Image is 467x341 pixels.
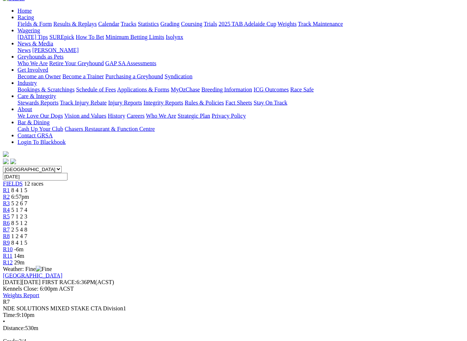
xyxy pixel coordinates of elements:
div: 9:10pm [3,312,464,318]
a: News & Media [18,40,53,47]
span: 8 4 1 5 [11,187,27,193]
a: Results & Replays [53,21,97,27]
span: Distance: [3,325,25,331]
a: Race Safe [290,86,313,93]
span: 1 2 4 7 [11,233,27,239]
img: Fine [36,266,52,272]
a: SUREpick [49,34,74,40]
div: About [18,113,464,119]
a: Bookings & Scratchings [18,86,74,93]
img: twitter.svg [10,159,16,164]
a: Home [18,8,32,14]
a: 2025 TAB Adelaide Cup [219,21,276,27]
a: R9 [3,240,10,246]
a: Applications & Forms [117,86,169,93]
div: NDE SOLUTIONS MIXED STAKE CTA Division1 [3,305,464,312]
span: [DATE] [3,279,22,285]
a: Calendar [98,21,119,27]
a: We Love Our Dogs [18,113,63,119]
a: Get Involved [18,67,48,73]
a: [GEOGRAPHIC_DATA] [3,272,62,279]
span: FIRST RACE: [42,279,76,285]
a: Become a Trainer [62,73,104,80]
span: Time: [3,312,17,318]
a: Isolynx [166,34,183,40]
span: [DATE] [3,279,40,285]
a: Bar & Dining [18,119,50,125]
span: 29m [14,259,24,266]
input: Select date [3,173,67,181]
span: 8 4 1 5 [11,240,27,246]
a: Racing [18,14,34,20]
div: 530m [3,325,464,332]
a: [DATE] Tips [18,34,48,40]
a: Who We Are [146,113,176,119]
div: Get Involved [18,73,464,80]
a: Login To Blackbook [18,139,66,145]
span: 12 races [24,181,43,187]
a: Weights [278,21,297,27]
span: 6:57pm [11,194,29,200]
a: R5 [3,213,10,220]
span: -6m [14,246,24,252]
a: Weights Report [3,292,39,298]
span: 6:36PM(ACST) [42,279,114,285]
a: R7 [3,226,10,233]
a: Fact Sheets [225,100,252,106]
a: MyOzChase [171,86,200,93]
div: Greyhounds as Pets [18,60,464,67]
a: Stay On Track [254,100,287,106]
a: Syndication [165,73,192,80]
div: Bar & Dining [18,126,464,132]
span: • [3,318,5,325]
a: News [18,47,31,53]
a: Become an Owner [18,73,61,80]
span: 2 5 4 8 [11,226,27,233]
div: Care & Integrity [18,100,464,106]
span: R8 [3,233,10,239]
div: Industry [18,86,464,93]
a: Cash Up Your Club [18,126,63,132]
div: Racing [18,21,464,27]
a: Greyhounds as Pets [18,54,63,60]
a: Track Maintenance [298,21,343,27]
a: R11 [3,253,12,259]
a: Fields & Form [18,21,52,27]
span: Weather: Fine [3,266,52,272]
a: Retire Your Greyhound [49,60,104,66]
a: R2 [3,194,10,200]
a: R1 [3,187,10,193]
span: R3 [3,200,10,206]
span: 14m [14,253,24,259]
a: Careers [127,113,144,119]
a: R4 [3,207,10,213]
a: How To Bet [76,34,104,40]
span: R6 [3,220,10,226]
a: Chasers Restaurant & Function Centre [65,126,155,132]
a: ICG Outcomes [254,86,289,93]
a: Privacy Policy [212,113,246,119]
a: Injury Reports [108,100,142,106]
span: 8 5 1 2 [11,220,27,226]
a: R12 [3,259,13,266]
span: 5 2 6 7 [11,200,27,206]
span: R7 [3,299,10,305]
a: Tracks [121,21,136,27]
a: Stewards Reports [18,100,58,106]
a: R10 [3,246,13,252]
img: logo-grsa-white.png [3,151,9,157]
div: Wagering [18,34,464,40]
a: [PERSON_NAME] [32,47,78,53]
a: Care & Integrity [18,93,56,99]
a: Purchasing a Greyhound [105,73,163,80]
a: Schedule of Fees [76,86,116,93]
a: Grading [161,21,180,27]
a: Integrity Reports [143,100,183,106]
